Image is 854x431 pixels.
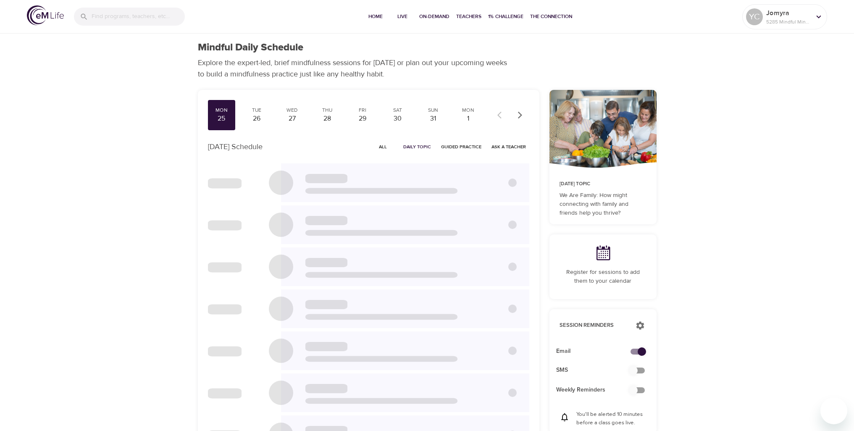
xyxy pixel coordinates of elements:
[456,12,481,21] span: Teachers
[352,107,373,114] div: Fri
[820,397,847,424] iframe: Button to launch messaging window
[370,140,397,153] button: All
[560,180,646,188] p: [DATE] Topic
[423,114,444,124] div: 31
[387,114,408,124] div: 30
[373,143,393,151] span: All
[27,5,64,25] img: logo
[488,140,529,153] button: Ask a Teacher
[281,107,302,114] div: Wed
[766,18,811,26] p: 5285 Mindful Minutes
[246,107,267,114] div: Tue
[246,114,267,124] div: 26
[387,107,408,114] div: Sat
[556,347,636,356] span: Email
[441,143,481,151] span: Guided Practice
[458,114,479,124] div: 1
[560,191,646,218] p: We Are Family: How might connecting with family and friends help you thrive?
[211,107,232,114] div: Mon
[392,12,413,21] span: Live
[352,114,373,124] div: 29
[556,386,636,394] span: Weekly Reminders
[198,57,513,80] p: Explore the expert-led, brief mindfulness sessions for [DATE] or plan out your upcoming weeks to ...
[576,410,646,427] p: You'll be alerted 10 minutes before a class goes live.
[491,143,526,151] span: Ask a Teacher
[281,114,302,124] div: 27
[438,140,485,153] button: Guided Practice
[198,42,303,54] h1: Mindful Daily Schedule
[365,12,386,21] span: Home
[211,114,232,124] div: 25
[317,107,338,114] div: Thu
[419,12,449,21] span: On-Demand
[317,114,338,124] div: 28
[208,141,263,152] p: [DATE] Schedule
[556,366,636,375] span: SMS
[403,143,431,151] span: Daily Topic
[746,8,763,25] div: YC
[458,107,479,114] div: Mon
[560,268,646,286] p: Register for sessions to add them to your calendar
[766,8,811,18] p: Jomyra
[400,140,434,153] button: Daily Topic
[423,107,444,114] div: Sun
[530,12,572,21] span: The Connection
[92,8,185,26] input: Find programs, teachers, etc...
[488,12,523,21] span: 1% Challenge
[560,321,627,330] p: Session Reminders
